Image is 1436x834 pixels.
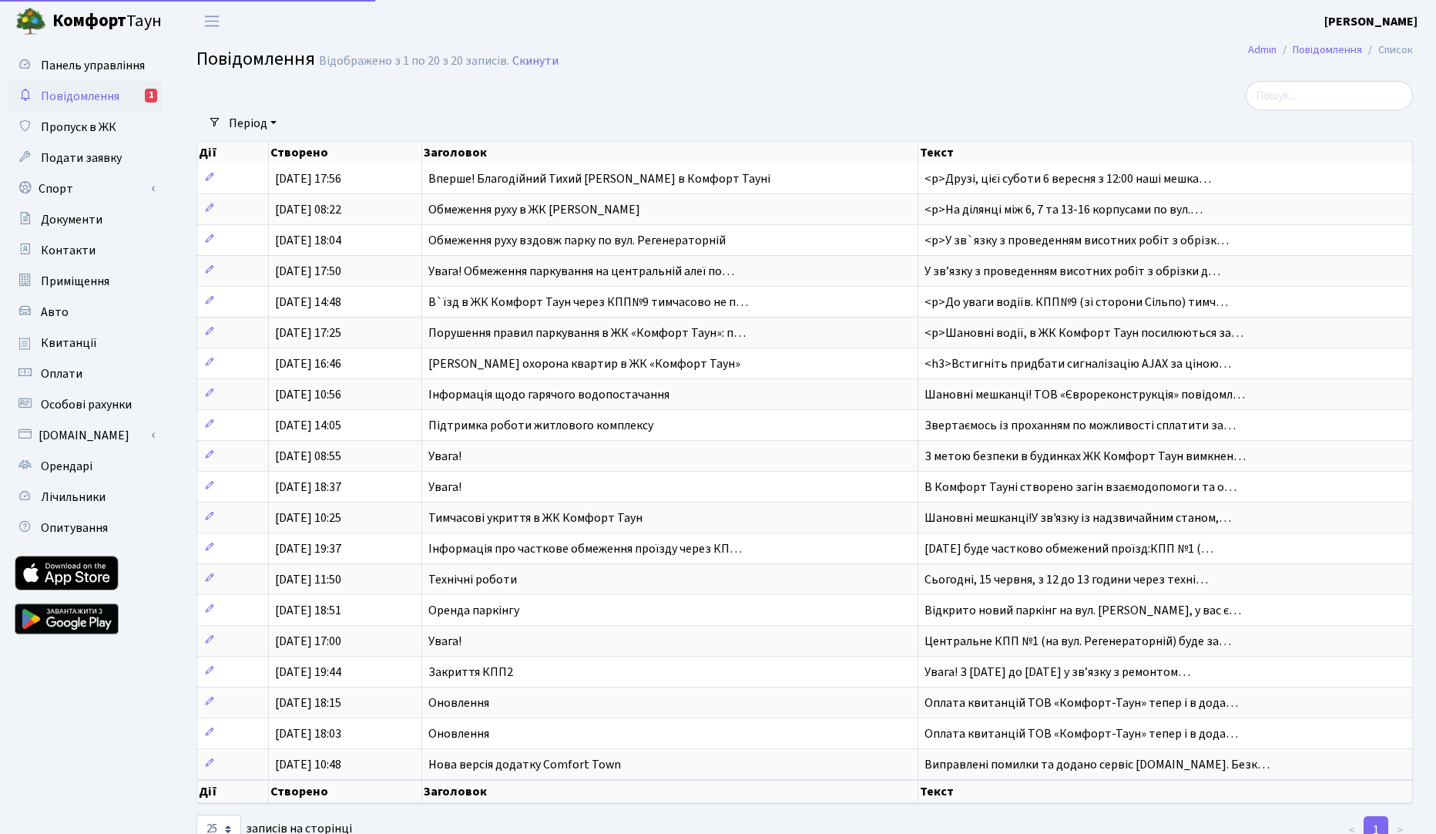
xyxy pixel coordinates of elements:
[275,417,341,434] span: [DATE] 14:05
[1362,42,1413,59] li: Список
[275,602,341,619] span: [DATE] 18:51
[924,633,1231,650] span: Центральне КПП №1 (на вул. Регенераторній) буде за…
[428,386,669,403] span: Інформація щодо гарячого водопостачання
[512,54,559,69] a: Скинути
[924,325,1243,341] span: <p>Шановні водії, в ЖК Комфорт Таун посилюються за…
[924,170,1211,187] span: <p>Друзі, цієї суботи 6 вересня з 12:00 наші мешка…
[428,571,517,588] span: Технічні роботи
[41,119,116,136] span: Пропуск в ЖК
[275,509,341,526] span: [DATE] 10:25
[924,694,1238,711] span: Оплата квитанцій ТОВ «Комфорт-Таун» тепер і в дода…
[41,211,102,228] span: Документи
[41,335,97,351] span: Квитанції
[196,45,315,72] span: Повідомлення
[41,396,132,413] span: Особові рахунки
[275,355,341,372] span: [DATE] 16:46
[918,142,1413,163] th: Текст
[428,170,770,187] span: Вперше! Благодійний Тихий [PERSON_NAME] в Комфорт Тауні
[8,358,162,389] a: Оплати
[422,780,918,803] th: Заголовок
[275,571,341,588] span: [DATE] 11:50
[41,88,119,105] span: Повідомлення
[918,780,1413,803] th: Текст
[1225,34,1436,66] nav: breadcrumb
[428,756,621,773] span: Нова версія додатку Comfort Town
[1293,42,1362,58] a: Повідомлення
[41,242,96,259] span: Контакти
[275,448,341,465] span: [DATE] 08:55
[41,365,82,382] span: Оплати
[269,142,423,163] th: Створено
[15,6,46,37] img: logo.png
[8,81,162,112] a: Повідомлення1
[275,263,341,280] span: [DATE] 17:50
[428,694,489,711] span: Оновлення
[269,780,423,803] th: Створено
[428,725,489,742] span: Оновлення
[275,725,341,742] span: [DATE] 18:03
[924,294,1228,311] span: <p>До уваги водіїв. КПП№9 (зі сторони Сільпо) тимч…
[8,420,162,451] a: [DOMAIN_NAME]
[52,8,162,35] span: Таун
[1324,12,1418,31] a: [PERSON_NAME]
[428,417,653,434] span: Підтримка роботи житлового комплексу
[275,664,341,681] span: [DATE] 19:44
[924,602,1241,619] span: Відкрито новий паркінг на вул. [PERSON_NAME], у вас є…
[41,57,145,74] span: Панель управління
[8,173,162,204] a: Спорт
[275,294,341,311] span: [DATE] 14:48
[428,479,461,496] span: Увага!
[275,756,341,773] span: [DATE] 10:48
[8,451,162,482] a: Орендарі
[428,540,742,557] span: Інформація про часткове обмеження проїзду через КП…
[924,417,1236,434] span: Звертаємось із проханням по можливості сплатити за…
[428,509,643,526] span: Тимчасові укриття в ЖК Комфорт Таун
[924,664,1190,681] span: Увага! З [DATE] до [DATE] у зв’язку з ремонтом…
[924,386,1245,403] span: Шановні мешканці! ТОВ «Єврореконструкція» повідомл…
[319,54,509,69] div: Відображено з 1 по 20 з 20 записів.
[924,509,1231,526] span: Шановні мешканці!У зв'язку із надзвичайним станом,…
[8,112,162,143] a: Пропуск в ЖК
[275,694,341,711] span: [DATE] 18:15
[428,448,461,465] span: Увага!
[275,232,341,249] span: [DATE] 18:04
[924,448,1246,465] span: З метою безпеки в будинках ЖК Комфорт Таун вимкнен…
[275,540,341,557] span: [DATE] 19:37
[8,513,162,543] a: Опитування
[8,204,162,235] a: Документи
[428,201,640,218] span: Обмеження руху в ЖК [PERSON_NAME]
[275,325,341,341] span: [DATE] 17:25
[924,540,1213,557] span: [DATE] буде частково обмежений проїзд:КПП №1 (…
[428,325,746,341] span: Порушення правил паркування в ЖК «Комфорт Таун»: п…
[8,143,162,173] a: Подати заявку
[275,633,341,650] span: [DATE] 17:00
[1246,81,1413,110] input: Пошук...
[41,273,109,290] span: Приміщення
[197,780,269,803] th: Дії
[1324,13,1418,30] b: [PERSON_NAME]
[924,263,1220,280] span: У звʼязку з проведенням висотних робіт з обрізки д…
[428,263,734,280] span: Увага! Обмеження паркування на центральній алеї по…
[8,266,162,297] a: Приміщення
[275,201,341,218] span: [DATE] 08:22
[52,8,126,33] b: Комфорт
[8,328,162,358] a: Квитанції
[145,89,157,103] div: 1
[428,232,726,249] span: Обмеження руху вздовж парку по вул. Регенераторній
[41,150,122,166] span: Подати заявку
[1248,42,1277,58] a: Admin
[428,355,740,372] span: [PERSON_NAME] охорона квартир в ЖК «Комфорт Таун»
[428,294,748,311] span: В`їзд в ЖК Комфорт Таун через КПП№9 тимчасово не п…
[8,297,162,328] a: Авто
[41,304,69,321] span: Авто
[8,389,162,420] a: Особові рахунки
[924,355,1231,372] span: <h3>Встигніть придбати сигналізацію AJAX за ціною…
[8,235,162,266] a: Контакти
[275,170,341,187] span: [DATE] 17:56
[428,633,461,650] span: Увага!
[422,142,918,163] th: Заголовок
[924,232,1229,249] span: <p>У зв`язку з проведенням висотних робіт з обрізк…
[275,386,341,403] span: [DATE] 10:56
[8,482,162,513] a: Лічильники
[275,479,341,496] span: [DATE] 18:37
